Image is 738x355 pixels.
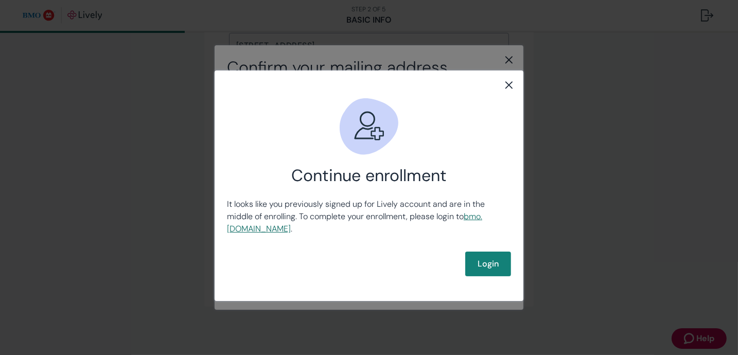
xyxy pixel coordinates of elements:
svg: Add user icon [338,95,400,157]
a: Login [465,252,511,276]
svg: close [503,79,515,91]
h2: Continue enrollment [227,165,511,186]
button: close button [503,79,515,91]
p: It looks like you previously signed up for Lively account and are in the middle of enrolling. To ... [227,198,511,235]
